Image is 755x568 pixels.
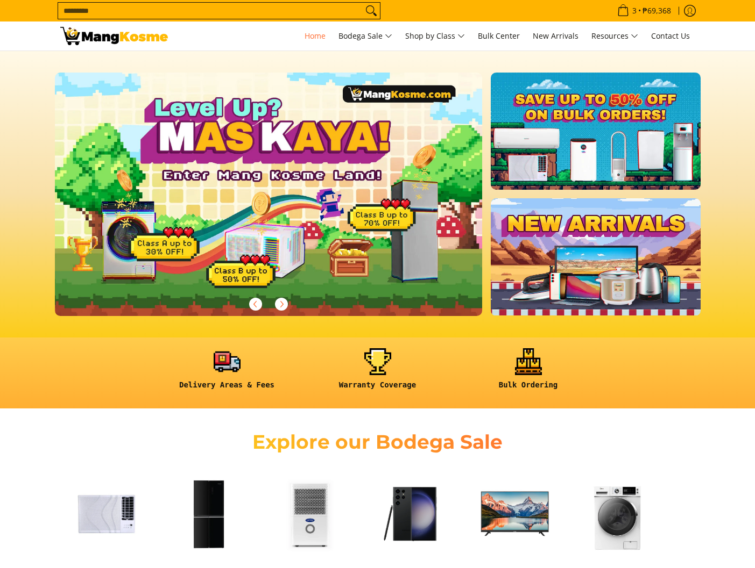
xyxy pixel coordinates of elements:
a: <h6><strong>Delivery Areas & Fees</strong></h6> [157,348,297,398]
span: ₱69,368 [641,7,673,15]
img: Washing Machines [571,468,663,559]
button: Next [270,292,293,316]
span: Bodega Sale [338,30,392,43]
span: Contact Us [651,31,690,41]
nav: Main Menu [179,21,695,51]
img: Refrigerators [163,468,254,559]
a: Bulk Center [472,21,525,51]
h2: Explore our Bodega Sale [222,430,534,454]
img: TVs [469,468,561,559]
span: Bulk Center [478,31,520,41]
img: Gaming desktop banner [55,73,483,316]
span: • [614,5,674,17]
a: <h6><strong>Warranty Coverage</strong></h6> [308,348,448,398]
img: Mang Kosme: Your Home Appliances Warehouse Sale Partner! [60,27,168,45]
a: Shop by Class [400,21,470,51]
a: Home [299,21,331,51]
img: Small Appliances [265,468,356,559]
span: Shop by Class [405,30,465,43]
a: Bodega Sale [333,21,398,51]
a: <h6><strong>Bulk Ordering</strong></h6> [458,348,598,398]
span: Resources [591,30,638,43]
a: Resources [586,21,644,51]
span: Home [305,31,326,41]
img: Electronic Devices [367,468,458,559]
span: New Arrivals [533,31,578,41]
img: Air Conditioners [60,468,152,559]
a: Contact Us [646,21,695,51]
button: Search [363,3,380,19]
span: 3 [631,7,638,15]
button: Previous [244,292,267,316]
a: New Arrivals [527,21,584,51]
